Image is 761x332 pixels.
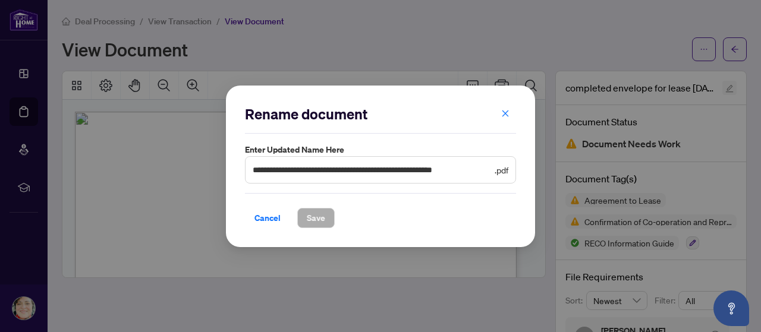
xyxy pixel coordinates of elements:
button: Cancel [245,207,290,227]
span: close [501,109,510,117]
h2: Rename document [245,105,516,124]
span: Cancel [254,208,281,227]
button: Save [297,207,335,227]
label: Enter updated name here [245,143,516,156]
span: .pdf [495,163,508,176]
button: Open asap [713,290,749,326]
